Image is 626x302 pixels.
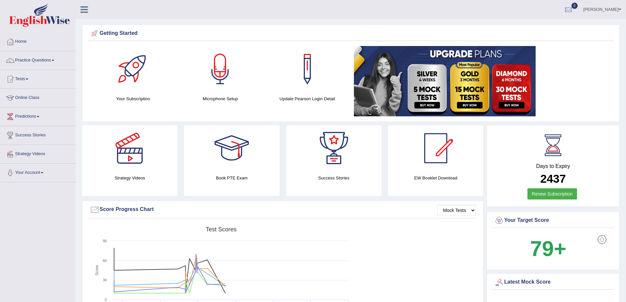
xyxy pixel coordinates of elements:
[0,89,75,105] a: Online Class
[90,205,476,215] div: Score Progress Chart
[0,126,75,143] a: Success Stories
[0,164,75,180] a: Your Account
[494,277,612,287] div: Latest Mock Score
[494,163,612,169] h4: Days to Expiry
[286,174,382,181] h4: Success Stories
[103,239,107,243] text: 90
[206,226,237,233] tspan: Test scores
[180,95,261,102] h4: Microphone Setup
[354,46,536,116] img: small5.jpg
[0,51,75,68] a: Practice Questions
[0,145,75,161] a: Strategy Videos
[0,107,75,124] a: Predictions
[571,3,578,9] span: 0
[82,174,177,181] h4: Strategy Videos
[93,95,174,102] h4: Your Subscription
[527,188,577,199] a: Renew Subscription
[494,216,612,225] div: Your Target Score
[0,70,75,86] a: Tests
[530,237,566,261] b: 79+
[0,33,75,49] a: Home
[95,265,99,276] tspan: Score
[103,278,107,282] text: 30
[388,174,483,181] h4: EW Booklet Download
[184,174,279,181] h4: Book PTE Exam
[105,298,107,302] text: 0
[90,29,612,38] div: Getting Started
[267,95,348,102] h4: Update Pearson Login Detail
[540,172,566,185] b: 2437
[103,259,107,263] text: 60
